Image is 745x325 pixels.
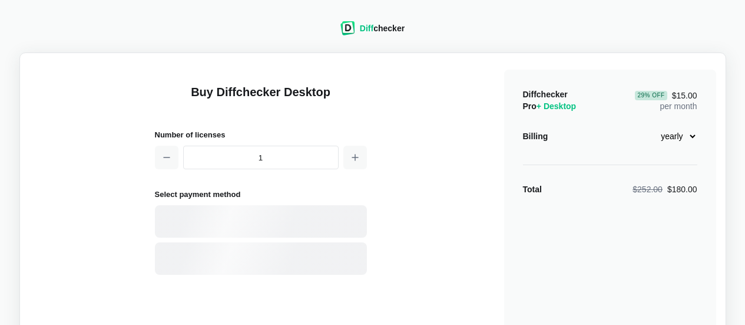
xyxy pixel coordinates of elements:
[340,28,405,37] a: Diffchecker logoDiffchecker
[635,88,697,112] div: per month
[360,22,405,34] div: checker
[155,84,367,114] h1: Buy Diffchecker Desktop
[523,90,568,99] span: Diffchecker
[537,101,576,111] span: + Desktop
[523,185,542,194] strong: Total
[340,21,355,35] img: Diffchecker logo
[523,130,548,142] div: Billing
[633,183,697,195] div: $180.00
[635,91,667,100] div: 29 % Off
[155,188,367,201] h2: Select payment method
[633,185,663,194] span: $252.00
[183,146,339,169] input: 1
[155,129,367,141] h2: Number of licenses
[635,91,697,100] span: $15.00
[523,101,577,111] span: Pro
[360,24,373,33] span: Diff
